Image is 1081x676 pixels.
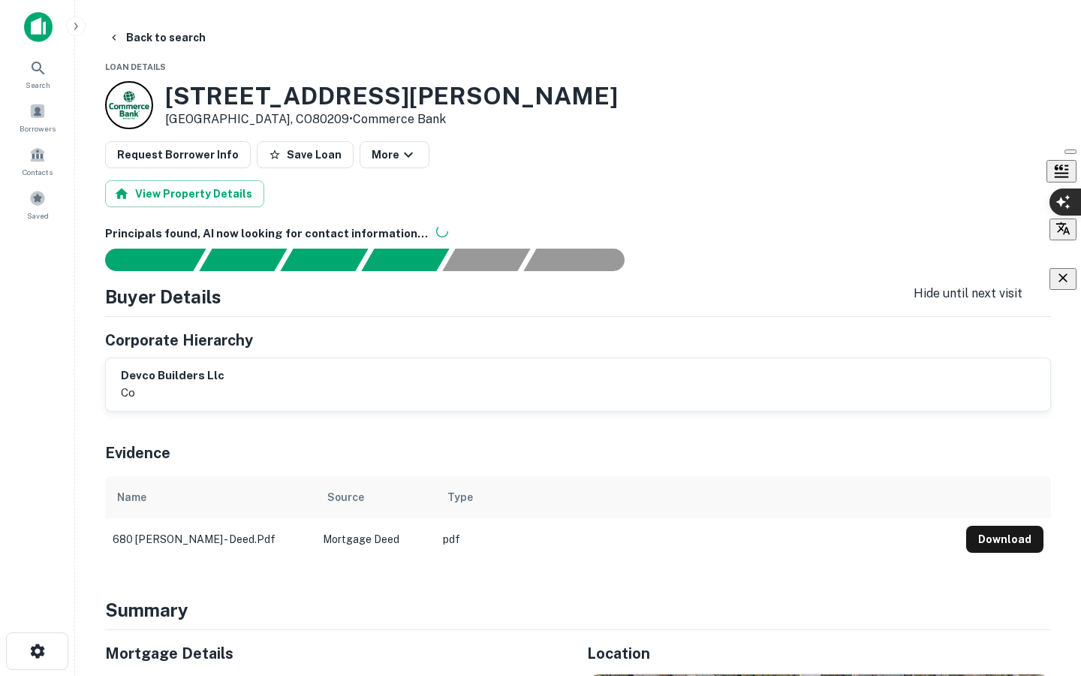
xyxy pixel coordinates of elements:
[966,526,1043,553] button: Download
[360,141,429,168] button: More
[23,166,53,178] span: Contacts
[117,488,146,506] div: Name
[105,283,221,310] h4: Buyer Details
[361,249,449,271] div: Principals found, AI now looking for contact information...
[280,249,368,271] div: Documents found, AI parsing details...
[587,642,1051,665] h5: Location
[257,141,354,168] button: Save Loan
[5,184,71,225] a: Saved
[353,112,446,126] a: Commerce Bank
[105,642,569,665] h5: Mortgage Details
[105,442,170,464] h5: Evidence
[121,367,224,385] h6: devco builders llc
[524,249,643,271] div: AI fulfillment process complete.
[327,488,364,506] div: Source
[105,329,253,352] h5: Corporate Hierarchy
[315,518,435,560] td: Mortgage Deed
[105,596,1051,623] h4: Summary
[121,384,224,402] p: co
[102,24,212,51] button: Back to search
[105,518,315,560] td: 680 [PERSON_NAME] - deed.pdf
[1006,556,1081,628] iframe: Chat Widget
[435,518,959,560] td: pdf
[27,210,49,222] span: Saved
[5,140,71,181] a: Contacts
[105,476,1051,560] div: scrollable content
[24,12,53,42] img: capitalize-icon.png
[447,488,473,506] div: Type
[165,82,618,110] h3: [STREET_ADDRESS][PERSON_NAME]
[165,110,618,128] p: [GEOGRAPHIC_DATA], CO80209 •
[87,249,200,271] div: Sending borrower request to AI...
[26,79,50,91] span: Search
[105,180,264,207] button: View Property Details
[105,62,166,71] span: Loan Details
[435,476,959,518] th: Type
[315,476,435,518] th: Source
[105,476,315,518] th: Name
[442,249,530,271] div: Principals found, still searching for contact information. This may take time...
[5,53,71,94] a: Search
[105,141,251,168] button: Request Borrower Info
[20,122,56,134] span: Borrowers
[199,249,287,271] div: Your request is received and processing...
[5,97,71,137] a: Borrowers
[105,225,1051,243] h6: Principals found, AI now looking for contact information...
